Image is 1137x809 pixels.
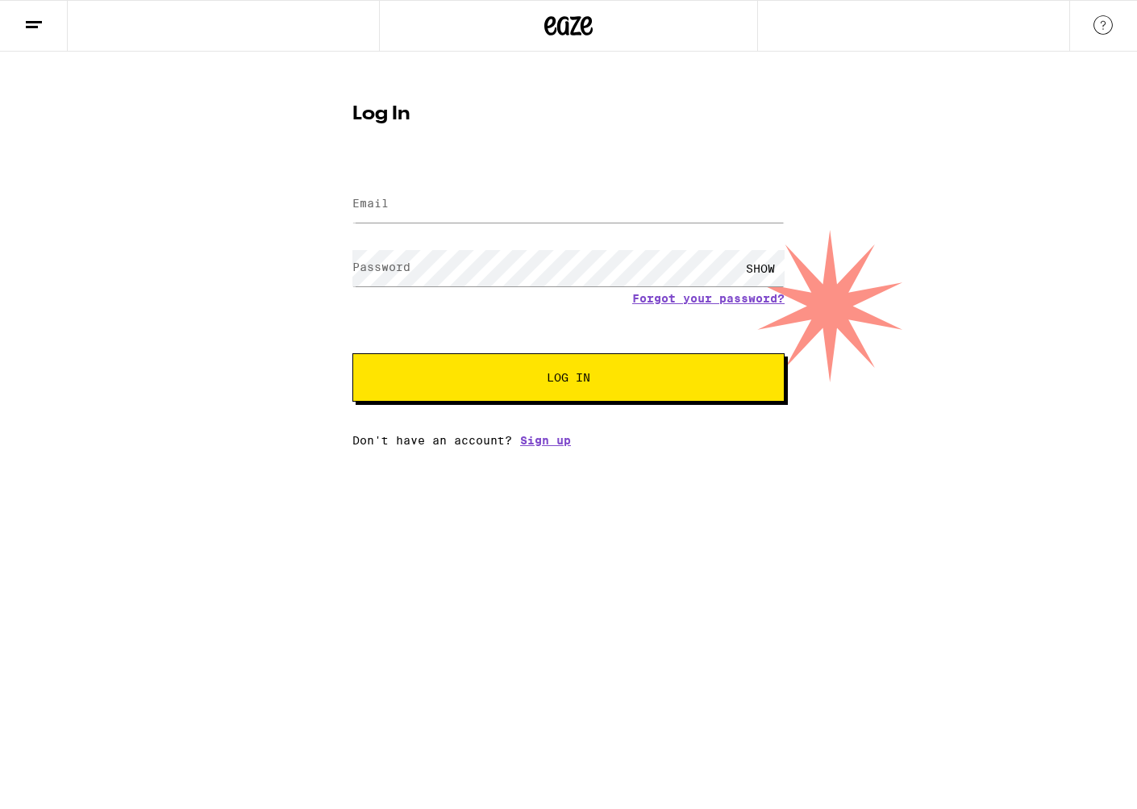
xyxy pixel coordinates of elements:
label: Password [352,261,410,273]
input: Email [352,186,785,223]
a: Forgot your password? [632,292,785,305]
div: Don't have an account? [352,434,785,447]
div: SHOW [736,250,785,286]
a: Sign up [520,434,571,447]
span: Log In [547,372,590,383]
button: Log In [352,353,785,402]
h1: Log In [352,105,785,124]
label: Email [352,197,389,210]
